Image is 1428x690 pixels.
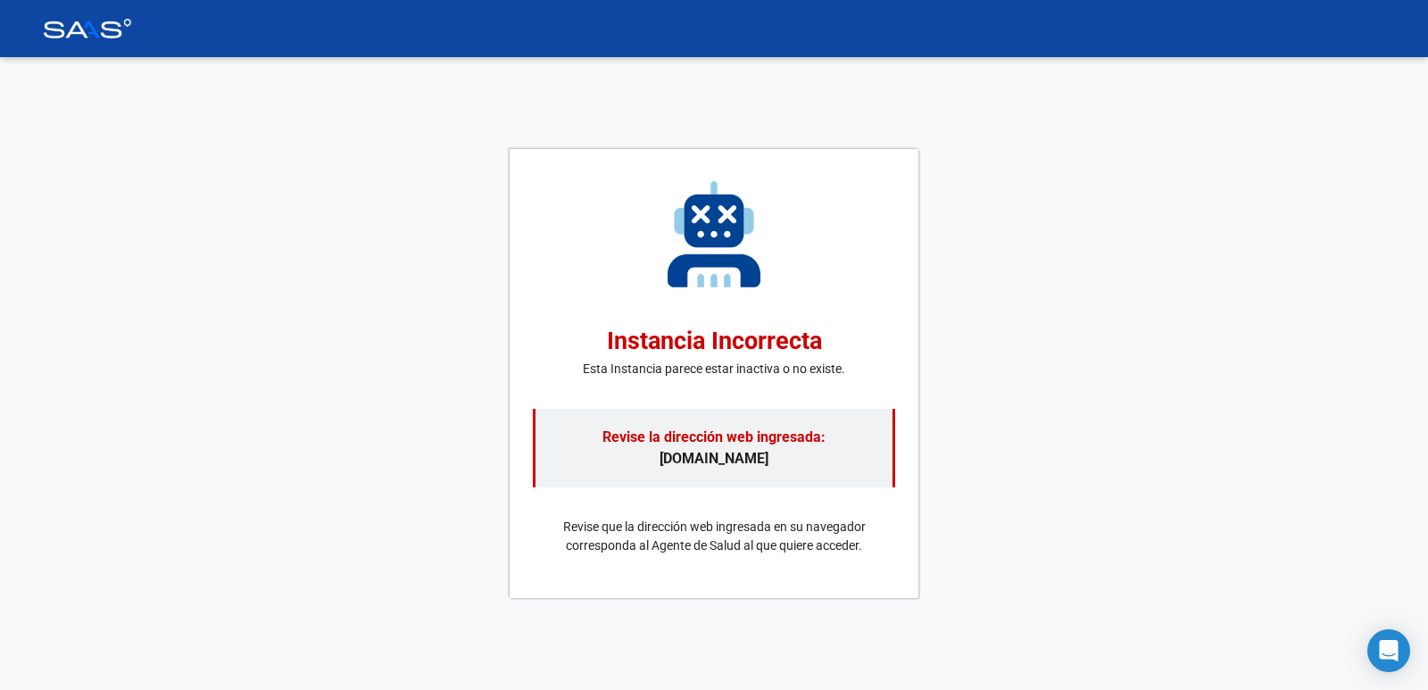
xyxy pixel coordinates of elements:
h2: Instancia Incorrecta [607,323,822,360]
img: Logo SAAS [43,19,132,38]
span: Revise la dirección web ingresada: [602,428,826,445]
img: instancia-incorrecta [668,181,760,287]
div: Open Intercom Messenger [1367,629,1410,672]
p: Revise que la dirección web ingresada en su navegador corresponda al Agente de Salud al que quier... [558,518,870,555]
p: Esta Instancia parece estar inactiva o no existe. [583,360,845,378]
p: [DOMAIN_NAME] [533,409,895,487]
